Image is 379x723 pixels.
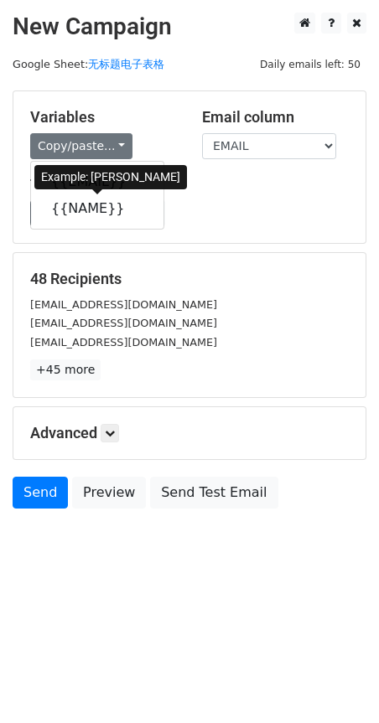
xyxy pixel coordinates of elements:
h2: New Campaign [13,13,366,41]
small: [EMAIL_ADDRESS][DOMAIN_NAME] [30,298,217,311]
h5: Email column [202,108,349,127]
a: {{NAME}} [31,195,164,222]
a: Send [13,477,68,509]
a: Send Test Email [150,477,278,509]
small: Google Sheet: [13,58,164,70]
iframe: Chat Widget [295,643,379,723]
span: Daily emails left: 50 [254,55,366,74]
a: 无标题电子表格 [88,58,164,70]
a: Preview [72,477,146,509]
h5: Variables [30,108,177,127]
small: [EMAIL_ADDRESS][DOMAIN_NAME] [30,317,217,329]
a: {{EMAIL}} [31,168,164,195]
small: [EMAIL_ADDRESS][DOMAIN_NAME] [30,336,217,349]
a: Daily emails left: 50 [254,58,366,70]
a: +45 more [30,359,101,380]
h5: Advanced [30,424,349,442]
div: Example: [PERSON_NAME] [34,165,187,189]
h5: 48 Recipients [30,270,349,288]
div: 聊天小组件 [295,643,379,723]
